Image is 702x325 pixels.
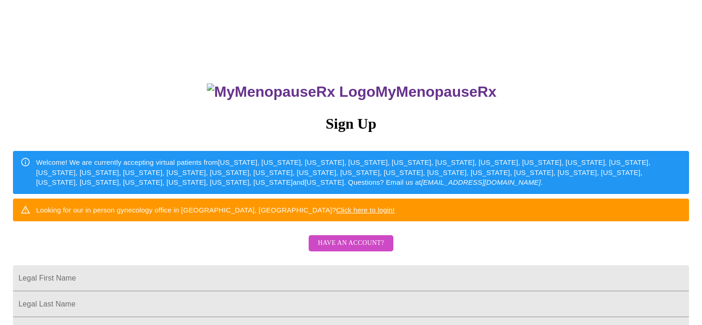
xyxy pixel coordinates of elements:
[207,83,375,100] img: MyMenopauseRx Logo
[36,154,682,191] div: Welcome! We are currently accepting virtual patients from [US_STATE], [US_STATE], [US_STATE], [US...
[309,235,393,251] button: Have an account?
[13,115,689,132] h3: Sign Up
[318,237,384,249] span: Have an account?
[306,245,396,253] a: Have an account?
[14,83,690,100] h3: MyMenopauseRx
[336,206,395,214] a: Click here to login!
[36,201,395,219] div: Looking for our in person gynecology office in [GEOGRAPHIC_DATA], [GEOGRAPHIC_DATA]?
[421,178,541,186] em: [EMAIL_ADDRESS][DOMAIN_NAME]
